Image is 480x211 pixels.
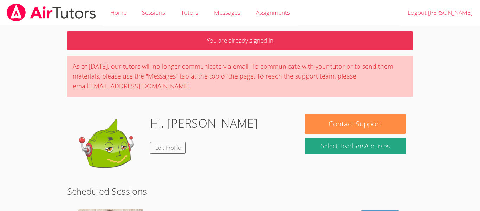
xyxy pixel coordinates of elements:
button: Contact Support [305,114,406,134]
span: Messages [214,8,240,17]
h1: Hi, [PERSON_NAME] [150,114,258,132]
img: default.png [74,114,144,185]
div: As of [DATE], our tutors will no longer communicate via email. To communicate with your tutor or ... [67,56,413,97]
a: Edit Profile [150,142,186,154]
a: Select Teachers/Courses [305,138,406,154]
h2: Scheduled Sessions [67,185,413,198]
img: airtutors_banner-c4298cdbf04f3fff15de1276eac7730deb9818008684d7c2e4769d2f7ddbe033.png [6,4,97,21]
p: You are already signed in [67,31,413,50]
